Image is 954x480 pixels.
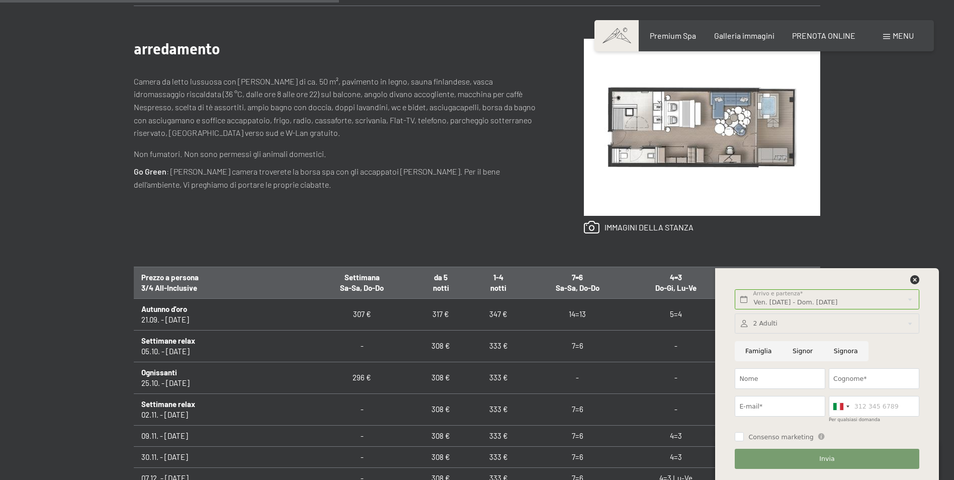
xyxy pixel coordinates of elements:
[893,31,914,40] span: Menu
[141,283,197,292] span: 3/4 All-Inclusive
[527,446,628,467] td: 7=6
[433,283,449,292] span: notti
[312,298,412,330] td: 307 €
[829,396,919,417] input: 312 345 6789
[628,362,724,393] td: -
[470,362,527,393] td: 333 €
[134,362,312,393] td: 25.10. - [DATE]
[412,298,470,330] td: 317 €
[340,283,384,292] span: Sa-Sa, Do-Do
[134,330,312,362] td: 05.10. - [DATE]
[141,399,195,409] b: Settimane relax
[724,267,820,298] th: 3 notti
[412,362,470,393] td: 308 €
[312,330,412,362] td: -
[628,267,724,298] th: 4=3
[628,425,724,446] td: 4=3
[628,298,724,330] td: 5=4
[556,283,599,292] span: Sa-Sa, Do-Do
[584,39,820,216] img: Suite Aurina con sauna finlandese
[470,446,527,467] td: 333 €
[134,425,312,446] td: 09.11. - [DATE]
[655,283,697,292] span: Do-Gi, Lu-Ve
[490,283,506,292] span: notti
[312,267,412,298] th: Settimana
[628,446,724,467] td: 4=3
[628,393,724,425] td: -
[134,165,544,191] p: : [PERSON_NAME] camera troverete la borsa spa con gli accappatoi [PERSON_NAME]. Per il bene dell’...
[412,425,470,446] td: 308 €
[412,267,470,298] th: da 5
[470,267,527,298] th: 1-4
[470,425,527,446] td: 333 €
[134,393,312,425] td: 02.11. - [DATE]
[527,393,628,425] td: 7=6
[312,425,412,446] td: -
[829,417,880,422] label: Per qualsiasi domanda
[829,396,852,416] div: Italy (Italia): +39
[628,330,724,362] td: -
[134,147,544,161] p: Non fumatori. Non sono permessi gli animali domestici.
[819,454,834,463] span: Invia
[527,362,628,393] td: -
[792,31,855,40] a: PRENOTA ONLINE
[141,368,177,377] b: Ognissanti
[527,267,628,298] th: 7=6
[134,167,166,176] strong: Go Green
[312,362,412,393] td: 296 €
[312,446,412,467] td: -
[412,446,470,467] td: 308 €
[470,393,527,425] td: 333 €
[412,330,470,362] td: 308 €
[470,330,527,362] td: 333 €
[312,393,412,425] td: -
[527,330,628,362] td: 7=6
[650,31,696,40] a: Premium Spa
[748,433,813,442] span: Consenso marketing
[527,298,628,330] td: 14=13
[141,273,199,282] span: Prezzo a persona
[134,298,312,330] td: 21.09. - [DATE]
[141,336,195,345] b: Settimane relax
[134,40,220,58] span: arredamento
[470,298,527,330] td: 347 €
[141,304,187,313] b: Autunno d'oro
[412,393,470,425] td: 308 €
[134,446,312,467] td: 30.11. - [DATE]
[714,31,774,40] a: Galleria immagini
[134,75,544,139] p: Camera da letto lussuosa con [PERSON_NAME] di ca. 50 m², pavimento in legno, sauna finlandese, va...
[735,449,919,469] button: Invia
[527,425,628,446] td: 7=6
